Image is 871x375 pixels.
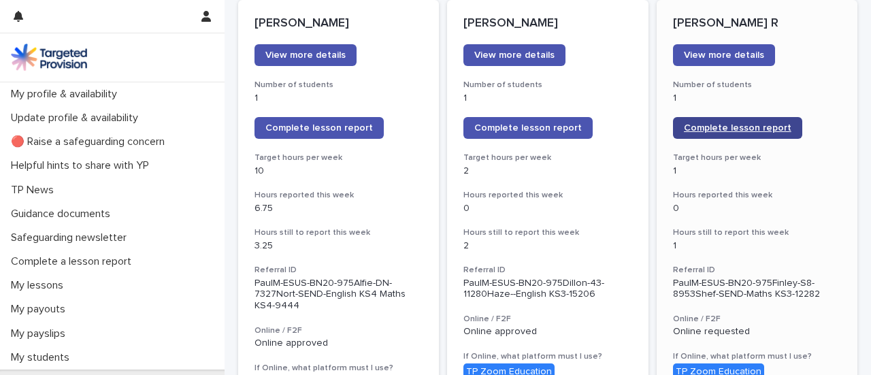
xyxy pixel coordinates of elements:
span: Complete lesson report [265,123,373,133]
h3: Target hours per week [463,152,631,163]
h3: Referral ID [254,265,423,276]
p: Update profile & availability [5,112,149,125]
h3: Target hours per week [673,152,841,163]
span: View more details [265,50,346,60]
h3: Number of students [254,80,423,91]
p: 2 [463,165,631,177]
p: Complete a lesson report [5,255,142,268]
h3: Online / F2F [673,314,841,325]
h3: If Online, what platform must I use? [673,351,841,362]
p: My payslips [5,327,76,340]
h3: Hours still to report this week [463,227,631,238]
p: PaulM-ESUS-BN20-975Alfie-DN-7327Nort-SEND-English KS4 Maths KS4-9444 [254,278,423,312]
h3: Hours still to report this week [673,227,841,238]
p: 🔴 Raise a safeguarding concern [5,135,176,148]
p: 6.75 [254,203,423,214]
h3: Number of students [673,80,841,91]
span: View more details [474,50,555,60]
p: Helpful hints to share with YP [5,159,160,172]
h3: Hours reported this week [673,190,841,201]
h3: Online / F2F [254,325,423,336]
p: 1 [673,93,841,104]
p: 1 [463,93,631,104]
p: TP News [5,184,65,197]
h3: Online / F2F [463,314,631,325]
p: [PERSON_NAME] R [673,16,841,31]
p: 1 [673,165,841,177]
span: Complete lesson report [684,123,791,133]
a: View more details [463,44,565,66]
p: PaulM-ESUS-BN20-975Finley-S8-8953Shef-SEND-Maths KS3-12282 [673,278,841,301]
p: 10 [254,165,423,177]
p: My profile & availability [5,88,128,101]
h3: Hours still to report this week [254,227,423,238]
p: 0 [463,203,631,214]
h3: Number of students [463,80,631,91]
a: View more details [254,44,357,66]
a: Complete lesson report [673,117,802,139]
p: [PERSON_NAME] [254,16,423,31]
p: Online approved [463,326,631,338]
h3: Hours reported this week [463,190,631,201]
p: Safeguarding newsletter [5,231,137,244]
a: Complete lesson report [254,117,384,139]
h3: Target hours per week [254,152,423,163]
h3: Referral ID [673,265,841,276]
p: Online approved [254,338,423,349]
img: M5nRWzHhSzIhMunXDL62 [11,44,87,71]
p: 0 [673,203,841,214]
a: View more details [673,44,775,66]
p: [PERSON_NAME] [463,16,631,31]
p: My lessons [5,279,74,292]
span: View more details [684,50,764,60]
p: 1 [673,240,841,252]
span: Complete lesson report [474,123,582,133]
a: Complete lesson report [463,117,593,139]
p: PaulM-ESUS-BN20-975Dillon-43-11280Haze--English KS3-15206 [463,278,631,301]
p: My payouts [5,303,76,316]
h3: If Online, what platform must I use? [463,351,631,362]
h3: Hours reported this week [254,190,423,201]
p: 2 [463,240,631,252]
p: My students [5,351,80,364]
p: Online requested [673,326,841,338]
p: Guidance documents [5,208,121,221]
p: 1 [254,93,423,104]
h3: If Online, what platform must I use? [254,363,423,374]
h3: Referral ID [463,265,631,276]
p: 3.25 [254,240,423,252]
